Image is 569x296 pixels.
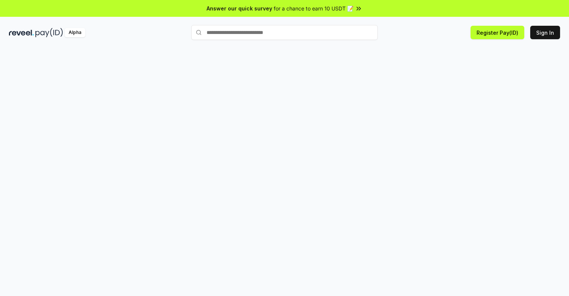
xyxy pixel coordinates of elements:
[9,28,34,37] img: reveel_dark
[65,28,85,37] div: Alpha
[207,4,272,12] span: Answer our quick survey
[274,4,353,12] span: for a chance to earn 10 USDT 📝
[471,26,524,39] button: Register Pay(ID)
[530,26,560,39] button: Sign In
[35,28,63,37] img: pay_id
